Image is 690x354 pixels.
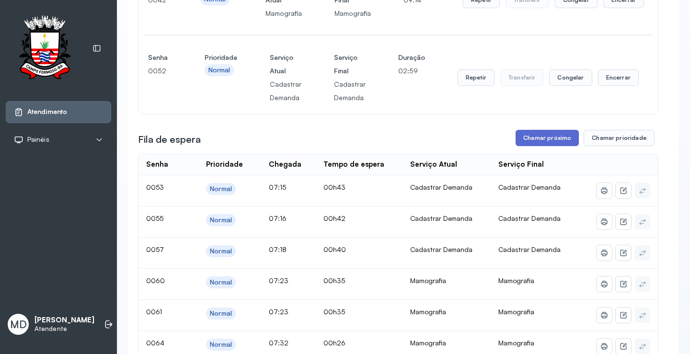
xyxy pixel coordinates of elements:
[34,316,94,325] p: [PERSON_NAME]
[27,108,67,116] span: Atendimento
[210,247,232,255] div: Normal
[27,136,49,144] span: Painéis
[34,325,94,333] p: Atendente
[323,308,345,316] span: 00h35
[410,308,483,316] div: Mamografia
[146,276,165,285] span: 0060
[148,51,172,64] h4: Senha
[398,51,425,64] h4: Duração
[498,214,561,222] span: Cadastrar Demanda
[210,216,232,224] div: Normal
[458,69,494,86] button: Repetir
[269,308,288,316] span: 07:23
[146,308,162,316] span: 0061
[323,183,345,191] span: 00h43
[146,160,168,169] div: Senha
[498,276,534,285] span: Mamografia
[269,245,287,253] span: 07:18
[206,160,243,169] div: Prioridade
[410,245,483,254] div: Cadastrar Demanda
[148,64,172,78] p: 0052
[208,66,230,74] div: Normal
[500,69,544,86] button: Transferir
[410,160,457,169] div: Serviço Atual
[323,276,345,285] span: 00h35
[410,214,483,223] div: Cadastrar Demanda
[146,245,164,253] span: 0057
[323,245,346,253] span: 00h40
[146,183,164,191] span: 0053
[398,64,425,78] p: 02:59
[549,69,592,86] button: Congelar
[334,51,366,78] h4: Serviço Final
[146,214,163,222] span: 0055
[498,245,561,253] span: Cadastrar Demanda
[269,183,286,191] span: 07:15
[269,276,288,285] span: 07:23
[269,160,301,169] div: Chegada
[323,160,384,169] div: Tempo de espera
[14,107,103,117] a: Atendimento
[210,278,232,286] div: Normal
[269,214,287,222] span: 07:16
[498,183,561,191] span: Cadastrar Demanda
[269,339,288,347] span: 07:32
[334,7,371,20] p: Mamografia
[210,185,232,193] div: Normal
[498,339,534,347] span: Mamografia
[270,78,301,104] p: Cadastrar Demanda
[410,183,483,192] div: Cadastrar Demanda
[334,78,366,104] p: Cadastrar Demanda
[516,130,579,146] button: Chamar próximo
[498,160,544,169] div: Serviço Final
[323,214,345,222] span: 00h42
[410,276,483,285] div: Mamografia
[210,341,232,349] div: Normal
[323,339,345,347] span: 00h26
[498,308,534,316] span: Mamografia
[598,69,639,86] button: Encerrar
[265,7,302,20] p: Mamografia
[146,339,164,347] span: 0064
[410,339,483,347] div: Mamografia
[138,133,201,146] h3: Fila de espera
[10,15,79,82] img: Logotipo do estabelecimento
[210,309,232,318] div: Normal
[205,51,237,64] h4: Prioridade
[270,51,301,78] h4: Serviço Atual
[584,130,655,146] button: Chamar prioridade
